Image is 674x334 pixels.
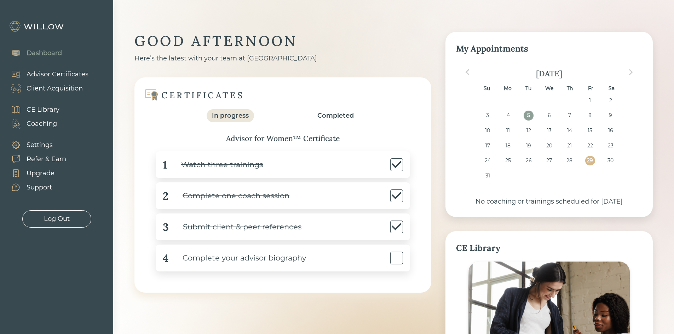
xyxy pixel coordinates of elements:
div: Refer & Earn [27,154,66,164]
div: CE Library [27,105,59,115]
div: Choose Friday, August 15th, 2025 [585,126,595,135]
div: Su [482,84,491,93]
div: Coaching [27,119,57,129]
div: My Appointments [456,42,642,55]
a: Client Acquisition [4,81,88,95]
div: Choose Monday, August 18th, 2025 [503,141,513,151]
div: Dashboard [27,48,62,58]
div: Choose Tuesday, August 5th, 2025 [524,111,533,120]
div: Choose Monday, August 11th, 2025 [503,126,513,135]
div: 4 [163,250,168,266]
div: Choose Monday, August 4th, 2025 [503,111,513,120]
a: Advisor Certificates [4,67,88,81]
div: Choose Thursday, August 7th, 2025 [565,111,574,120]
div: CE Library [456,242,642,254]
div: Choose Sunday, August 3rd, 2025 [483,111,492,120]
div: Choose Tuesday, August 12th, 2025 [524,126,533,135]
div: Choose Sunday, August 24th, 2025 [483,156,492,165]
div: 2 [163,188,168,204]
div: Client Acquisition [27,84,83,93]
div: Choose Sunday, August 31st, 2025 [483,171,492,181]
img: Willow [9,21,65,32]
div: Choose Tuesday, August 19th, 2025 [524,141,533,151]
div: Choose Saturday, August 30th, 2025 [606,156,615,165]
div: month 2025-08 [458,96,640,186]
div: 1 [163,157,167,173]
a: Coaching [4,117,59,131]
div: Fr [586,84,595,93]
div: Tu [524,84,533,93]
div: No coaching or trainings scheduled for [DATE] [456,197,642,206]
div: Settings [27,140,53,150]
a: Upgrade [4,166,66,180]
div: CERTIFICATES [161,90,244,101]
div: Complete one coach session [168,188,289,204]
div: 3 [163,219,169,235]
div: Choose Wednesday, August 6th, 2025 [544,111,554,120]
div: Choose Friday, August 1st, 2025 [585,96,595,105]
div: [DATE] [456,69,642,78]
div: Choose Thursday, August 21st, 2025 [565,141,574,151]
div: Sa [607,84,616,93]
div: Choose Saturday, August 9th, 2025 [606,111,615,120]
a: Settings [4,138,66,152]
button: Previous Month [462,66,473,78]
div: Submit client & peer references [169,219,301,235]
div: Log Out [44,214,70,224]
div: Complete your advisor biography [168,250,306,266]
div: Here’s the latest with your team at [GEOGRAPHIC_DATA] [134,54,431,63]
div: Choose Saturday, August 23rd, 2025 [606,141,615,151]
div: Upgrade [27,169,54,178]
div: Choose Tuesday, August 26th, 2025 [524,156,533,165]
div: Choose Saturday, August 16th, 2025 [606,126,615,135]
div: Choose Sunday, August 17th, 2025 [483,141,492,151]
div: GOOD AFTERNOON [134,32,431,50]
div: Choose Wednesday, August 20th, 2025 [544,141,554,151]
button: Next Month [625,66,636,78]
div: Choose Thursday, August 28th, 2025 [565,156,574,165]
div: Completed [317,111,354,121]
div: Advisor Certificates [27,70,88,79]
div: Choose Sunday, August 10th, 2025 [483,126,492,135]
div: Choose Wednesday, August 13th, 2025 [544,126,554,135]
div: In progress [212,111,249,121]
div: Choose Friday, August 8th, 2025 [585,111,595,120]
div: Choose Saturday, August 2nd, 2025 [606,96,615,105]
div: Mo [503,84,512,93]
a: CE Library [4,102,59,117]
div: Th [565,84,575,93]
div: Advisor for Women™ Certificate [149,133,417,144]
div: Choose Thursday, August 14th, 2025 [565,126,574,135]
div: Choose Friday, August 22nd, 2025 [585,141,595,151]
a: Dashboard [4,46,62,60]
div: Choose Wednesday, August 27th, 2025 [544,156,554,165]
a: Refer & Earn [4,152,66,166]
div: Choose Friday, August 29th, 2025 [585,156,595,165]
div: Choose Monday, August 25th, 2025 [503,156,513,165]
div: Support [27,183,52,192]
div: Watch three trainings [167,157,263,173]
div: We [544,84,554,93]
